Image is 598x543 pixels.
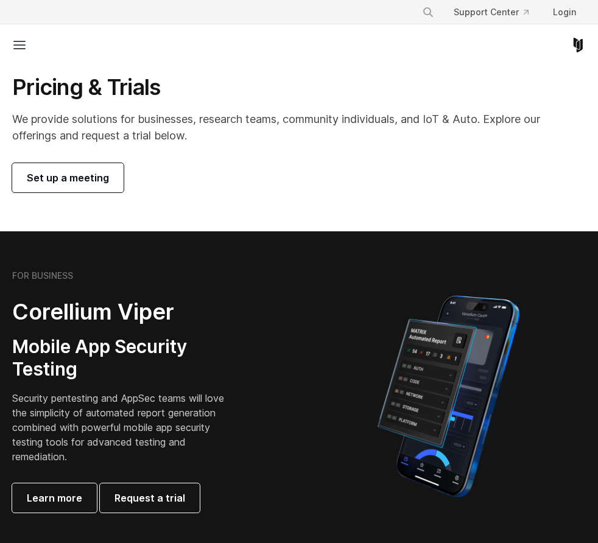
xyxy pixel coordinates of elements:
a: Login [543,1,586,23]
a: Request a trial [100,483,200,513]
span: Learn more [27,491,82,505]
h6: FOR BUSINESS [12,270,73,281]
p: Security pentesting and AppSec teams will love the simplicity of automated report generation comb... [12,391,241,464]
h2: Corellium Viper [12,298,241,326]
a: Learn more [12,483,97,513]
div: Navigation Menu [412,1,586,23]
a: Corellium Home [571,38,586,52]
h1: Pricing & Trials [12,74,586,101]
img: Corellium MATRIX automated report on iPhone showing app vulnerability test results across securit... [357,290,540,503]
a: Support Center [444,1,538,23]
p: We provide solutions for businesses, research teams, community individuals, and IoT & Auto. Explo... [12,111,586,144]
h3: Mobile App Security Testing [12,335,241,381]
button: Search [417,1,439,23]
a: Set up a meeting [12,163,124,192]
span: Set up a meeting [27,170,109,185]
span: Request a trial [114,491,185,505]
